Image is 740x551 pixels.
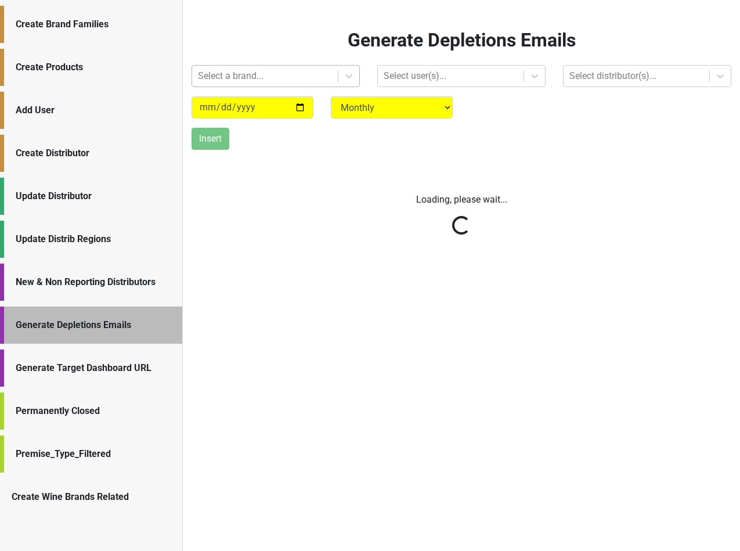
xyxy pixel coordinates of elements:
div: Permanently Closed [16,404,171,418]
div: Create Products [16,60,171,74]
div: New & Non Reporting Distributors [16,275,171,289]
div: Update Distrib Regions [16,232,171,246]
div: Generate Depletions Emails [16,318,171,332]
div: Create Wine Brands Related [12,490,171,504]
p: Loading, please wait... [192,193,731,207]
div: Create Brand Families [16,17,171,31]
div: Update Distributor [16,189,171,203]
div: Add User [16,103,171,117]
div: Create Distributor [16,146,171,160]
h2: Generate Depletions Emails [192,29,731,51]
div: Generate Target Dashboard URL [16,361,171,375]
button: Insert [192,128,229,150]
div: Premise_Type_Filtered [16,447,171,461]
